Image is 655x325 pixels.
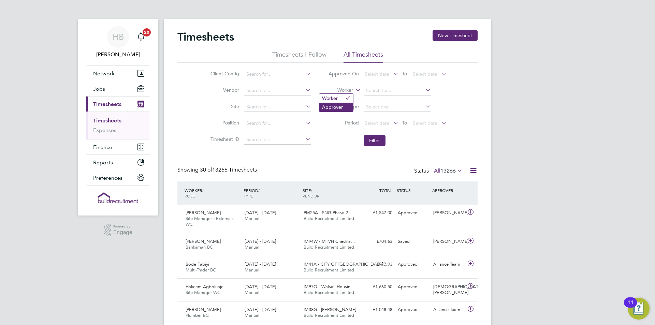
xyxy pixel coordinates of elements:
[208,136,239,142] label: Timesheet ID
[244,86,311,95] input: Search for...
[134,26,148,48] a: 20
[360,281,395,293] div: £1,660.50
[113,32,124,41] span: HB
[364,102,431,112] input: Select one
[440,167,456,174] span: 13266
[245,244,259,250] span: Manual
[395,259,431,270] div: Approved
[304,267,354,273] span: Build Recruitment Limited
[242,184,301,202] div: PERIOD
[245,238,276,244] span: [DATE] - [DATE]
[186,210,221,216] span: [PERSON_NAME]
[143,28,151,36] span: 20
[304,290,354,295] span: Build Recruitment Limited
[433,30,478,41] button: New Timesheet
[395,304,431,315] div: Approved
[86,26,150,59] a: HB[PERSON_NAME]
[395,184,431,196] div: STATUS
[93,175,122,181] span: Preferences
[93,86,105,92] span: Jobs
[400,69,409,78] span: To
[183,184,242,202] div: WORKER
[304,284,355,290] span: IM97O - Walsall Housin…
[303,193,319,198] span: VENDOR
[86,139,150,154] button: Finance
[245,216,259,221] span: Manual
[304,307,361,312] span: IM38G - [PERSON_NAME]…
[93,101,121,107] span: Timesheets
[395,236,431,247] div: Saved
[86,50,150,59] span: Hayley Barrance
[365,71,389,77] span: Select date
[186,267,216,273] span: Multi-Trader BC
[177,166,258,174] div: Showing
[186,238,221,244] span: [PERSON_NAME]
[93,117,121,124] a: Timesheets
[93,127,116,133] a: Expenses
[379,188,392,193] span: TOTAL
[86,97,150,112] button: Timesheets
[245,210,276,216] span: [DATE] - [DATE]
[395,281,431,293] div: Approved
[244,135,311,145] input: Search for...
[244,193,253,198] span: TYPE
[185,193,195,198] span: ROLE
[328,120,359,126] label: Period
[395,207,431,219] div: Approved
[431,184,466,196] div: APPROVER
[245,312,259,318] span: Manual
[208,103,239,109] label: Site
[319,94,353,103] li: Worker
[186,244,213,250] span: Banksman BC
[301,184,360,202] div: SITE
[245,307,276,312] span: [DATE] - [DATE]
[431,259,466,270] div: Alliance Team
[113,224,132,230] span: Powered by
[304,216,354,221] span: Build Recruitment Limited
[360,207,395,219] div: £1,547.00
[319,103,353,112] li: Approver
[628,298,650,320] button: Open Resource Center, 11 new notifications
[413,71,437,77] span: Select date
[272,50,326,63] li: Timesheets I Follow
[365,120,389,126] span: Select date
[245,261,276,267] span: [DATE] - [DATE]
[186,261,209,267] span: Bode Fabiyi
[93,159,113,166] span: Reports
[208,120,239,126] label: Position
[328,71,359,77] label: Approved On
[244,70,311,79] input: Search for...
[304,244,354,250] span: Build Recruitment Limited
[311,188,312,193] span: /
[364,135,385,146] button: Filter
[304,238,355,244] span: IM94W - MTVH Checkla…
[627,302,634,311] div: 11
[431,304,466,315] div: Alliance Team
[434,167,463,174] label: All
[360,259,395,270] div: £977.93
[86,170,150,185] button: Preferences
[86,66,150,81] button: Network
[245,284,276,290] span: [DATE] - [DATE]
[186,307,221,312] span: [PERSON_NAME]
[413,120,437,126] span: Select date
[258,188,260,193] span: /
[414,166,464,176] div: Status
[431,207,466,219] div: [PERSON_NAME]
[344,50,383,63] li: All Timesheets
[208,87,239,93] label: Vendor
[202,188,203,193] span: /
[177,30,234,44] h2: Timesheets
[93,70,115,77] span: Network
[245,290,259,295] span: Manual
[186,284,223,290] span: Hakeem Agboluaje
[364,86,431,95] input: Search for...
[431,236,466,247] div: [PERSON_NAME]
[245,267,259,273] span: Manual
[244,119,311,128] input: Search for...
[360,236,395,247] div: £704.63
[304,210,348,216] span: PM25A - SNG Phase 2
[113,230,132,235] span: Engage
[400,118,409,127] span: To
[86,112,150,139] div: Timesheets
